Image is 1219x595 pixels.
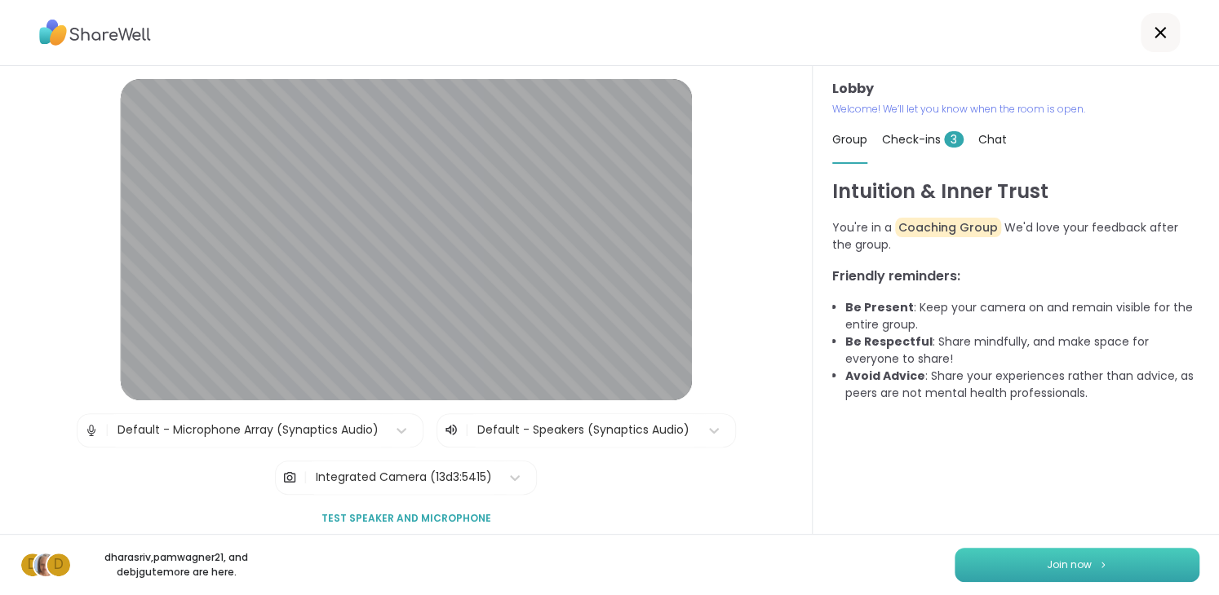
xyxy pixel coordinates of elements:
[832,131,867,148] span: Group
[944,131,964,148] span: 3
[316,469,492,486] div: Integrated Camera (13d3:5415)
[895,218,1001,237] span: Coaching Group
[882,131,964,148] span: Check-ins
[845,368,1199,402] li: : Share your experiences rather than advice, as peers are not mental health professionals.
[845,299,1199,333] li: : Keep your camera on and remain visible for the entire group.
[845,333,933,350] b: Be Respectful
[84,414,99,447] img: Microphone
[321,511,491,526] span: Test speaker and microphone
[304,461,308,494] span: |
[978,131,1007,148] span: Chat
[117,421,379,439] div: Default - Microphone Array (Synaptics Audio)
[39,14,151,51] img: ShareWell Logo
[28,554,38,575] span: d
[54,554,64,575] span: d
[282,461,297,494] img: Camera
[832,267,1199,286] h3: Friendly reminders:
[832,219,1199,253] p: You're in a We'd love your feedback after the group.
[34,553,57,576] img: pamwagner21
[315,501,498,535] button: Test speaker and microphone
[832,102,1199,117] p: Welcome! We’ll let you know when the room is open.
[85,550,268,580] p: dharasriv , pamwagner21 , and debjgute more are here.
[845,333,1199,368] li: : Share mindfully, and make space for everyone to share!
[1047,558,1092,572] span: Join now
[465,421,469,440] span: |
[832,177,1199,206] h1: Intuition & Inner Trust
[105,414,109,447] span: |
[832,79,1199,99] h3: Lobby
[845,299,914,315] b: Be Present
[1098,560,1108,569] img: ShareWell Logomark
[845,368,925,384] b: Avoid Advice
[955,548,1199,582] button: Join now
